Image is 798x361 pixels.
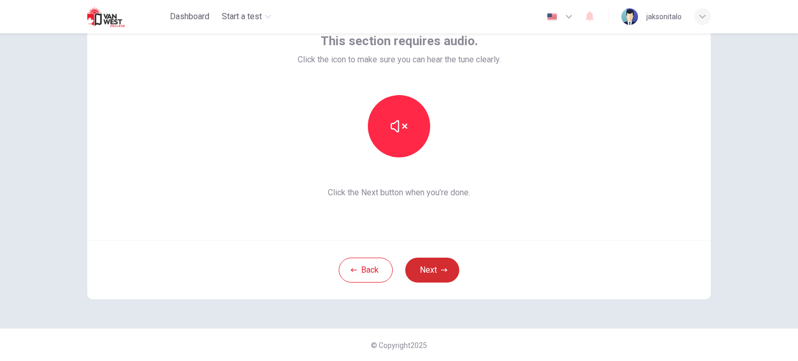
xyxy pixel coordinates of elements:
[298,186,501,199] span: Click the Next button when you’re done.
[87,6,142,27] img: Van West logo
[371,341,427,350] span: © Copyright 2025
[321,33,478,49] span: This section requires audio.
[405,258,459,283] button: Next
[222,10,262,23] span: Start a test
[298,54,501,66] span: Click the icon to make sure you can hear the tune clearly.
[166,7,214,26] button: Dashboard
[87,6,166,27] a: Van West logo
[218,7,275,26] button: Start a test
[546,13,558,21] img: en
[170,10,209,23] span: Dashboard
[646,10,682,23] div: jaksonitalo
[621,8,638,25] img: Profile picture
[339,258,393,283] button: Back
